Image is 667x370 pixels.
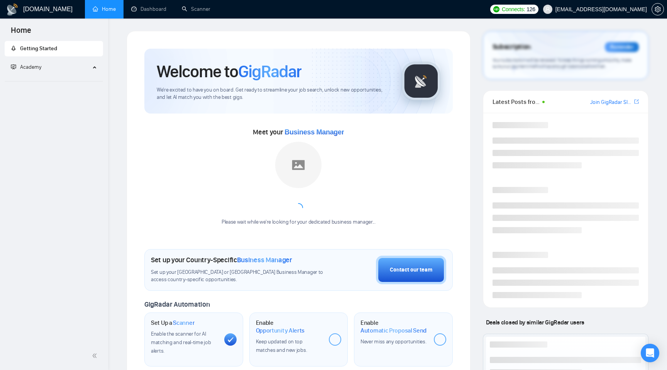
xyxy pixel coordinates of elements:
[173,319,195,327] span: Scanner
[293,202,304,214] span: loading
[5,25,37,41] span: Home
[5,78,103,83] li: Academy Homepage
[151,331,211,354] span: Enable the scanner for AI matching and real-time job alerts.
[20,64,41,70] span: Academy
[93,6,116,12] a: homeHome
[526,5,535,14] span: 126
[376,256,446,284] button: Contact our team
[131,6,166,12] a: dashboardDashboard
[641,344,659,362] div: Open Intercom Messenger
[275,142,322,188] img: placeholder.png
[605,42,639,52] div: Reminder
[151,269,328,283] span: Set up your [GEOGRAPHIC_DATA] or [GEOGRAPHIC_DATA] Business Manager to access country-specific op...
[11,64,41,70] span: Academy
[92,352,100,360] span: double-left
[545,7,550,12] span: user
[157,61,301,82] h1: Welcome to
[402,62,440,100] img: gigradar-logo.png
[256,338,307,353] span: Keep updated on top matches and new jobs.
[6,3,19,16] img: logo
[652,3,664,15] button: setting
[361,319,428,334] h1: Enable
[151,319,195,327] h1: Set Up a
[182,6,210,12] a: searchScanner
[590,98,633,107] a: Join GigRadar Slack Community
[5,41,103,56] li: Getting Started
[11,64,16,70] span: fund-projection-screen
[483,316,587,329] span: Deals closed by similar GigRadar users
[361,327,427,334] span: Automatic Proposal Send
[11,46,16,51] span: rocket
[151,256,292,264] h1: Set up your Country-Specific
[20,45,57,52] span: Getting Started
[390,266,432,274] div: Contact our team
[361,338,426,345] span: Never miss any opportunities.
[634,98,639,105] a: export
[157,87,389,101] span: We're excited to have you on board. Get ready to streamline your job search, unlock new opportuni...
[652,6,664,12] a: setting
[238,61,301,82] span: GigRadar
[253,128,344,136] span: Meet your
[144,300,210,309] span: GigRadar Automation
[493,97,540,107] span: Latest Posts from the GigRadar Community
[493,57,631,70] span: Your subscription will be renewed. To keep things running smoothly, make sure your payment method...
[493,41,531,54] span: Subscription
[256,327,305,334] span: Opportunity Alerts
[237,256,292,264] span: Business Manager
[284,128,344,136] span: Business Manager
[493,6,499,12] img: upwork-logo.png
[217,219,380,226] div: Please wait while we're looking for your dedicated business manager...
[652,6,664,12] span: setting
[502,5,525,14] span: Connects:
[256,319,323,334] h1: Enable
